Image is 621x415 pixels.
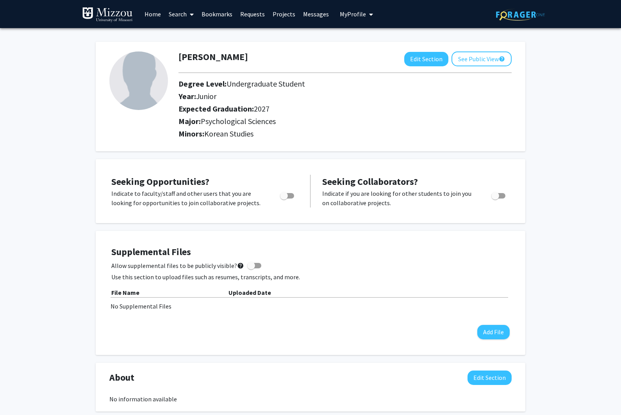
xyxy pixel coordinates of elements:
[82,7,133,23] img: University of Missouri Logo
[111,289,139,296] b: File Name
[165,0,198,28] a: Search
[299,0,333,28] a: Messages
[204,129,253,138] span: Korean Studies
[111,301,510,311] div: No Supplemental Files
[254,104,269,114] span: 2027
[141,0,165,28] a: Home
[201,116,276,126] span: Psychological Sciences
[178,92,457,101] h2: Year:
[322,189,476,207] p: Indicate if you are looking for other students to join you on collaborative projects.
[109,51,168,110] img: Profile Picture
[404,52,448,66] button: Edit Section
[6,380,33,409] iframe: Chat
[111,176,209,188] span: Seeking Opportunities?
[340,10,366,18] span: My Profile
[178,104,457,114] h2: Expected Graduation:
[196,91,216,101] span: Junior
[277,189,298,200] div: Toggle
[488,189,510,200] div: Toggle
[227,79,305,89] span: Undergraduate Student
[496,9,545,21] img: ForagerOne Logo
[111,272,510,282] p: Use this section to upload files such as resumes, transcripts, and more.
[198,0,236,28] a: Bookmarks
[451,51,512,66] button: See Public View
[237,261,244,270] mat-icon: help
[178,51,248,63] h1: [PERSON_NAME]
[111,247,510,258] h4: Supplemental Files
[111,261,244,270] span: Allow supplemental files to be publicly visible?
[109,394,512,404] div: No information available
[178,129,512,138] h2: Minors:
[468,371,512,385] button: Edit About
[111,189,265,207] p: Indicate to faculty/staff and other users that you are looking for opportunities to join collabor...
[228,289,271,296] b: Uploaded Date
[499,54,505,64] mat-icon: help
[477,325,510,339] button: Add File
[109,371,134,385] span: About
[236,0,269,28] a: Requests
[322,176,418,188] span: Seeking Collaborators?
[178,117,512,126] h2: Major:
[269,0,299,28] a: Projects
[178,79,457,89] h2: Degree Level:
